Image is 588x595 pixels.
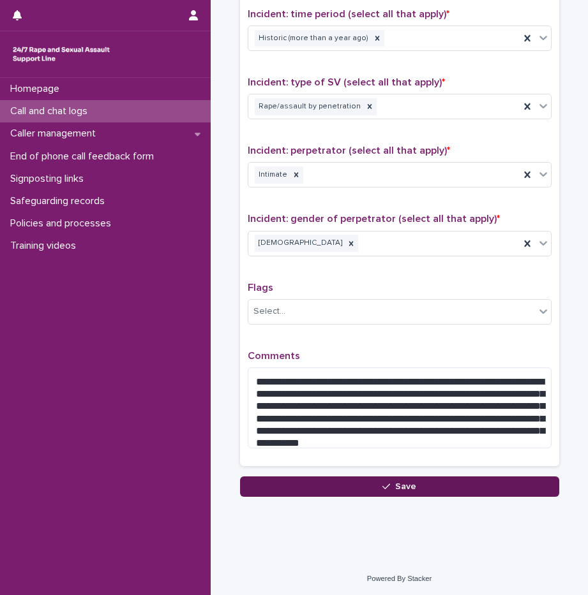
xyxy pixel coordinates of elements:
p: Signposting links [5,173,94,185]
img: rhQMoQhaT3yELyF149Cw [10,41,112,67]
p: Training videos [5,240,86,252]
div: Intimate [255,166,289,184]
div: Rape/assault by penetration [255,98,363,115]
span: Incident: time period (select all that apply) [248,9,449,19]
span: Save [395,482,416,491]
button: Save [240,476,559,497]
div: Historic (more than a year ago) [255,30,370,47]
span: Incident: gender of perpetrator (select all that apply) [248,214,500,224]
p: End of phone call feedback form [5,151,164,163]
span: Comments [248,351,300,361]
div: Select... [253,305,285,318]
div: [DEMOGRAPHIC_DATA] [255,235,344,252]
span: Incident: perpetrator (select all that apply) [248,145,450,156]
p: Homepage [5,83,70,95]
a: Powered By Stacker [367,575,432,582]
p: Safeguarding records [5,195,115,207]
p: Call and chat logs [5,105,98,117]
span: Flags [248,283,273,293]
p: Policies and processes [5,217,121,230]
span: Incident: type of SV (select all that apply) [248,77,445,87]
p: Caller management [5,128,106,140]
